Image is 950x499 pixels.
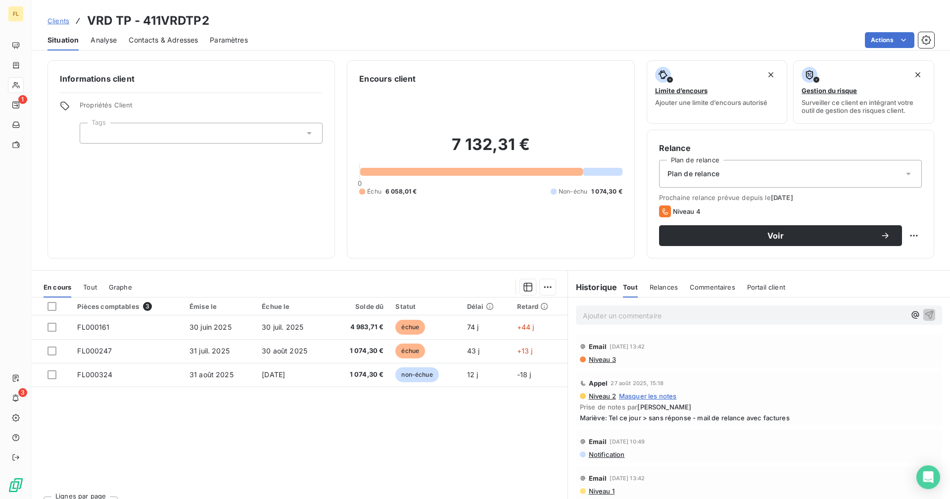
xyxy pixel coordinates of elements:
[589,343,607,350] span: Email
[47,16,69,26] a: Clients
[88,129,96,138] input: Ajouter une valeur
[190,302,250,310] div: Émise le
[18,388,27,397] span: 3
[580,403,938,411] span: Prise de notes par
[77,323,109,331] span: FL000161
[367,187,381,196] span: Échu
[650,283,678,291] span: Relances
[655,99,767,106] span: Ajouter une limite d’encours autorisé
[659,225,902,246] button: Voir
[637,403,691,411] span: [PERSON_NAME]
[262,347,307,355] span: 30 août 2025
[47,17,69,25] span: Clients
[60,73,323,85] h6: Informations client
[80,101,323,115] span: Propriétés Client
[467,302,505,310] div: Délai
[210,35,248,45] span: Paramètres
[865,32,914,48] button: Actions
[659,194,922,201] span: Prochaine relance prévue depuis le
[395,367,438,382] span: non-échue
[647,60,788,124] button: Limite d’encoursAjouter une limite d’encours autorisé
[611,380,664,386] span: 27 août 2025, 15:18
[395,302,455,310] div: Statut
[190,347,230,355] span: 31 juil. 2025
[580,414,938,422] span: Mariève: Tel ce jour > sans réponse - mail de relance avec factures
[589,474,607,482] span: Email
[359,135,622,164] h2: 7 132,31 €
[690,283,735,291] span: Commentaires
[109,283,132,291] span: Graphe
[610,475,645,481] span: [DATE] 13:42
[568,281,617,293] h6: Historique
[143,302,152,311] span: 3
[588,487,615,495] span: Niveau 1
[517,370,531,379] span: -18 j
[619,392,677,400] span: Masquer les notes
[77,370,112,379] span: FL000324
[659,142,922,154] h6: Relance
[655,87,708,95] span: Limite d’encours
[47,35,79,45] span: Situation
[336,346,383,356] span: 1 074,30 €
[8,6,24,22] div: FL
[87,12,209,30] h3: VRD TP - 411VRDTP2
[358,179,362,187] span: 0
[517,302,562,310] div: Retard
[517,347,533,355] span: +13 j
[467,347,480,355] span: 43 j
[623,283,638,291] span: Tout
[336,322,383,332] span: 4 983,71 €
[747,283,785,291] span: Portail client
[336,302,383,310] div: Solde dû
[610,344,645,349] span: [DATE] 13:42
[262,323,303,331] span: 30 juil. 2025
[802,99,926,114] span: Surveiller ce client en intégrant votre outil de gestion des risques client.
[673,207,701,215] span: Niveau 4
[395,320,425,335] span: échue
[77,302,178,311] div: Pièces comptables
[129,35,198,45] span: Contacts & Adresses
[8,477,24,493] img: Logo LeanPay
[44,283,71,291] span: En cours
[793,60,934,124] button: Gestion du risqueSurveiller ce client en intégrant votre outil de gestion des risques client.
[589,379,608,387] span: Appel
[517,323,534,331] span: +44 j
[588,392,616,400] span: Niveau 2
[916,465,940,489] div: Open Intercom Messenger
[262,370,285,379] span: [DATE]
[18,95,27,104] span: 1
[77,347,112,355] span: FL000247
[385,187,417,196] span: 6 058,01 €
[91,35,117,45] span: Analyse
[467,370,478,379] span: 12 j
[771,194,793,201] span: [DATE]
[467,323,479,331] span: 74 j
[610,439,645,445] span: [DATE] 10:49
[359,73,416,85] h6: Encours client
[190,370,234,379] span: 31 août 2025
[83,283,97,291] span: Tout
[671,232,880,240] span: Voir
[667,169,719,179] span: Plan de relance
[395,344,425,358] span: échue
[588,355,616,363] span: Niveau 3
[190,323,232,331] span: 30 juin 2025
[589,438,607,446] span: Email
[591,187,622,196] span: 1 074,30 €
[588,450,625,458] span: Notification
[802,87,857,95] span: Gestion du risque
[262,302,324,310] div: Échue le
[559,187,587,196] span: Non-échu
[336,370,383,380] span: 1 074,30 €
